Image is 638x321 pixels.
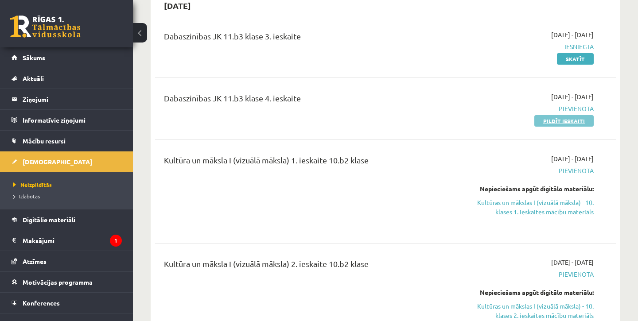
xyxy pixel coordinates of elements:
a: Digitālie materiāli [12,209,122,230]
legend: Informatīvie ziņojumi [23,110,122,130]
div: Kultūra un māksla I (vizuālā māksla) 2. ieskaite 10.b2 klase [164,258,446,274]
span: [DATE] - [DATE] [551,30,594,39]
a: Rīgas 1. Tālmācības vidusskola [10,15,81,38]
a: Konferences [12,293,122,313]
span: Atzīmes [23,257,47,265]
span: Pievienota [459,104,594,113]
span: Motivācijas programma [23,278,93,286]
a: Motivācijas programma [12,272,122,292]
a: Aktuāli [12,68,122,89]
div: Dabaszinības JK 11.b3 klase 3. ieskaite [164,30,446,46]
legend: Maksājumi [23,230,122,251]
span: Sākums [23,54,45,62]
span: Digitālie materiāli [23,216,75,224]
a: Kultūras un mākslas I (vizuālā māksla) - 10. klases 1. ieskaites mācību materiāls [459,198,594,217]
a: Neizpildītās [13,181,124,189]
a: Informatīvie ziņojumi [12,110,122,130]
span: Aktuāli [23,74,44,82]
a: Kultūras un mākslas I (vizuālā māksla) - 10. klases 2. ieskaites mācību materiāls [459,302,594,320]
a: Atzīmes [12,251,122,271]
span: Pievienota [459,270,594,279]
div: Kultūra un māksla I (vizuālā māksla) 1. ieskaite 10.b2 klase [164,154,446,170]
div: Dabaszinības JK 11.b3 klase 4. ieskaite [164,92,446,108]
span: Neizpildītās [13,181,52,188]
a: Ziņojumi [12,89,122,109]
span: [DATE] - [DATE] [551,258,594,267]
a: Skatīt [557,53,594,65]
span: Pievienota [459,166,594,175]
a: Pildīt ieskaiti [534,115,594,127]
i: 1 [110,235,122,247]
a: Maksājumi1 [12,230,122,251]
a: Sākums [12,47,122,68]
a: [DEMOGRAPHIC_DATA] [12,151,122,172]
span: [DATE] - [DATE] [551,92,594,101]
span: [DEMOGRAPHIC_DATA] [23,158,92,166]
div: Nepieciešams apgūt digitālo materiālu: [459,288,594,297]
a: Mācību resursi [12,131,122,151]
span: Iesniegta [459,42,594,51]
a: Izlabotās [13,192,124,200]
span: [DATE] - [DATE] [551,154,594,163]
div: Nepieciešams apgūt digitālo materiālu: [459,184,594,193]
span: Mācību resursi [23,137,66,145]
span: Izlabotās [13,193,40,200]
legend: Ziņojumi [23,89,122,109]
span: Konferences [23,299,60,307]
